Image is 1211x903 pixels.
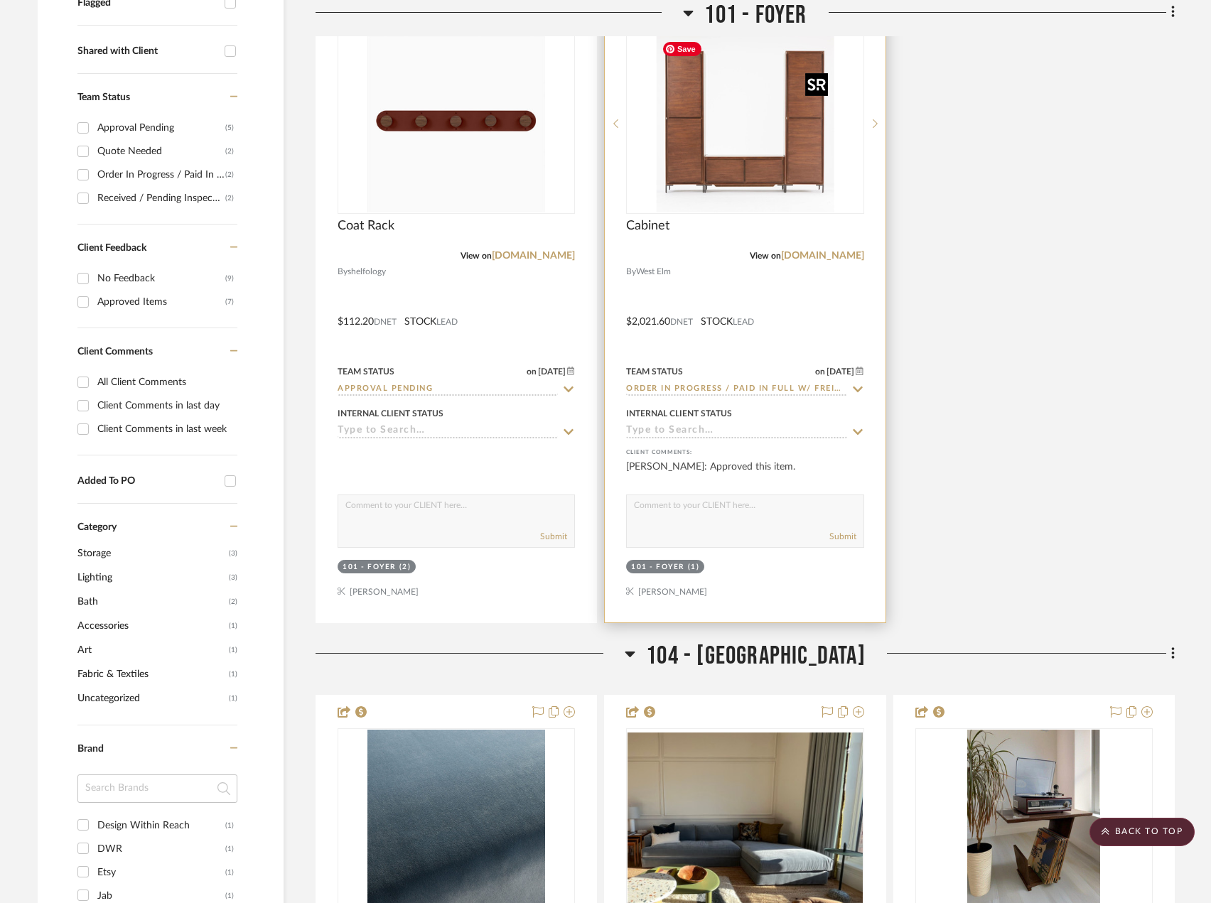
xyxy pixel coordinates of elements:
[492,251,575,261] a: [DOMAIN_NAME]
[540,530,567,543] button: Submit
[225,117,234,139] div: (5)
[97,291,225,313] div: Approved Items
[77,662,225,686] span: Fabric & Textiles
[636,265,671,279] span: West Elm
[461,252,492,260] span: View on
[77,541,225,566] span: Storage
[97,267,225,290] div: No Feedback
[646,641,866,671] span: 104 - [GEOGRAPHIC_DATA]
[97,163,225,186] div: Order In Progress / Paid In Full w/ Freight, No Balance due
[225,140,234,163] div: (2)
[225,814,234,837] div: (1)
[229,542,237,565] span: (3)
[626,265,636,279] span: By
[343,562,396,573] div: 101 - Foyer
[537,367,567,377] span: [DATE]
[626,460,863,488] div: [PERSON_NAME]: Approved this item.
[626,425,846,438] input: Type to Search…
[229,566,237,589] span: (3)
[225,291,234,313] div: (7)
[829,530,856,543] button: Submit
[688,562,700,573] div: (1)
[781,251,864,261] a: [DOMAIN_NAME]
[77,475,217,487] div: Added To PO
[626,383,846,396] input: Type to Search…
[77,521,117,534] span: Category
[626,218,669,234] span: Cabinet
[626,365,683,378] div: Team Status
[367,35,545,212] img: Coat Rack
[77,347,153,357] span: Client Comments
[77,566,225,590] span: Lighting
[631,562,684,573] div: 101 - Foyer
[348,265,386,279] span: shelfology
[229,639,237,661] span: (1)
[338,407,443,420] div: Internal Client Status
[77,774,237,803] input: Search Brands
[815,367,825,376] span: on
[97,187,225,210] div: Received / Pending Inspection
[229,590,237,613] span: (2)
[229,663,237,686] span: (1)
[229,615,237,637] span: (1)
[97,117,225,139] div: Approval Pending
[338,425,558,438] input: Type to Search…
[225,163,234,186] div: (2)
[626,407,732,420] div: Internal Client Status
[338,383,558,396] input: Type to Search…
[225,187,234,210] div: (2)
[97,394,234,417] div: Client Comments in last day
[399,562,411,573] div: (2)
[338,218,394,234] span: Coat Rack
[77,92,130,102] span: Team Status
[97,861,225,884] div: Etsy
[750,252,781,260] span: View on
[225,861,234,884] div: (1)
[77,744,104,754] span: Brand
[225,838,234,860] div: (1)
[97,814,225,837] div: Design Within Reach
[77,45,217,58] div: Shared with Client
[338,365,394,378] div: Team Status
[97,418,234,440] div: Client Comments in last week
[77,686,225,710] span: Uncategorized
[527,367,537,376] span: on
[77,590,225,614] span: Bath
[825,367,856,377] span: [DATE]
[97,838,225,860] div: DWR
[229,687,237,710] span: (1)
[663,42,701,56] span: Save
[97,140,225,163] div: Quote Needed
[627,34,863,213] div: 0
[77,243,146,253] span: Client Feedback
[97,371,234,394] div: All Client Comments
[225,267,234,290] div: (9)
[77,638,225,662] span: Art
[1089,818,1195,846] scroll-to-top-button: BACK TO TOP
[77,614,225,638] span: Accessories
[656,35,834,212] img: Cabinet
[338,265,348,279] span: By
